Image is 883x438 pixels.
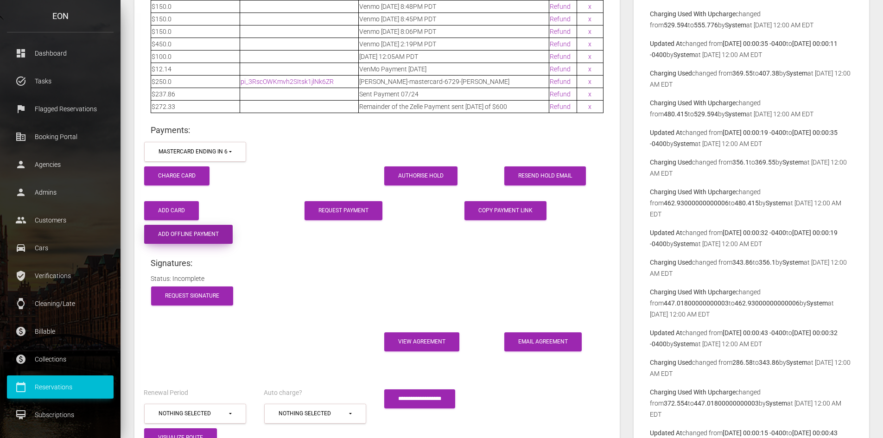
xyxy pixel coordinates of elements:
[14,185,107,199] p: Admins
[550,78,571,85] a: Refund
[151,38,240,50] td: $450.0
[151,50,240,63] td: $100.0
[664,400,688,407] b: 372.554
[14,46,107,60] p: Dashboard
[144,273,610,284] div: Status: Incomplete
[650,40,682,47] b: Updated At
[650,257,853,279] p: changed from to by at [DATE] 12:00 AM EDT
[144,225,233,244] button: Add Offline Payment
[279,410,348,418] div: Nothing selected
[359,25,549,38] td: Venmo [DATE] 8:06PM PDT
[650,388,736,396] b: Charging Used With Upcharge
[359,88,549,100] td: Sent Payment 07/24
[650,229,682,236] b: Updated At
[650,259,692,266] b: Charging Used
[759,259,775,266] b: 356.1
[144,201,199,220] button: Add Card
[786,70,807,77] b: System
[732,359,753,366] b: 286.58
[151,63,240,75] td: $12.14
[550,28,571,35] a: Refund
[359,13,549,25] td: Venmo [DATE] 8:45PM PDT
[664,299,729,307] b: 447.01800000000003
[359,63,549,75] td: VenMo Payment [DATE]
[359,38,549,50] td: Venmo [DATE] 2:19PM PDT
[384,166,457,185] button: Authorise Hold
[7,125,114,148] a: corporate_fare Booking Portal
[159,148,228,156] div: mastercard ending in 6729 (exp. 10/2029)
[144,388,188,398] label: Renewal Period
[650,159,692,166] b: Charging Used
[650,288,736,296] b: Charging Used With Upcharge
[359,100,549,113] td: Remainder of the Zelle Payment sent [DATE] of $600
[694,400,759,407] b: 447.01800000000003
[550,90,571,98] a: Refund
[725,110,746,118] b: System
[7,97,114,121] a: flag Flagged Reservations
[588,28,591,35] a: x
[723,329,786,336] b: [DATE] 00:00:43 -0400
[14,297,107,311] p: Cleaning/Late
[673,140,695,147] b: System
[759,359,779,366] b: 343.86
[588,40,591,48] a: x
[650,68,853,90] p: changed from to by at [DATE] 12:00 AM EDT
[144,404,246,424] button: Nothing selected
[650,357,853,379] p: changed from to by at [DATE] 12:00 AM EDT
[588,103,591,110] a: x
[588,3,591,10] a: x
[782,159,804,166] b: System
[650,387,853,420] p: changed from to by at [DATE] 12:00 AM EDT
[588,15,591,23] a: x
[144,166,210,185] button: Charge Card
[464,201,546,220] button: Copy payment link
[673,51,695,58] b: System
[7,209,114,232] a: people Customers
[650,429,682,437] b: Updated At
[694,21,718,29] b: 555.776
[732,70,753,77] b: 369.55
[305,201,382,220] a: Request Payment
[550,103,571,110] a: Refund
[7,42,114,65] a: dashboard Dashboard
[588,90,591,98] a: x
[7,236,114,260] a: drive_eta Cars
[7,292,114,315] a: watch Cleaning/Late
[588,65,591,73] a: x
[14,408,107,422] p: Subscriptions
[14,158,107,171] p: Agencies
[650,286,853,320] p: changed from to by at [DATE] 12:00 AM EDT
[14,74,107,88] p: Tasks
[14,102,107,116] p: Flagged Reservations
[650,127,853,149] p: changed from to by at [DATE] 12:00 AM EDT
[159,410,228,418] div: Nothing selected
[650,188,736,196] b: Charging Used With Upcharge
[732,259,753,266] b: 343.86
[7,70,114,93] a: task_alt Tasks
[725,21,746,29] b: System
[7,181,114,204] a: person Admins
[151,124,603,136] h4: Payments:
[723,229,786,236] b: [DATE] 00:00:32 -0400
[7,375,114,399] a: calendar_today Reservations
[650,70,692,77] b: Charging Used
[241,78,334,85] a: pi_3RscOWKmvh2SItsk1jlNk6ZR
[650,8,853,31] p: changed from to by at [DATE] 12:00 AM EDT
[664,110,688,118] b: 480.415
[650,227,853,249] p: changed from to by at [DATE] 12:00 AM EDT
[735,199,759,207] b: 480.415
[735,299,800,307] b: 462.93000000000006
[151,286,233,305] a: Request Signature
[550,3,571,10] a: Refund
[144,142,246,162] button: mastercard ending in 6729 (exp. 10/2029)
[504,332,582,351] a: Email Agreement
[759,70,779,77] b: 407.38
[384,332,459,351] a: View Agreement
[359,75,549,88] td: [PERSON_NAME]-mastercard-6729-[PERSON_NAME]
[504,166,586,185] a: Resend Hold Email
[732,159,749,166] b: 356.1
[151,257,603,269] h4: Signatures:
[766,199,787,207] b: System
[786,359,807,366] b: System
[650,97,853,120] p: changed from to by at [DATE] 12:00 AM EDT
